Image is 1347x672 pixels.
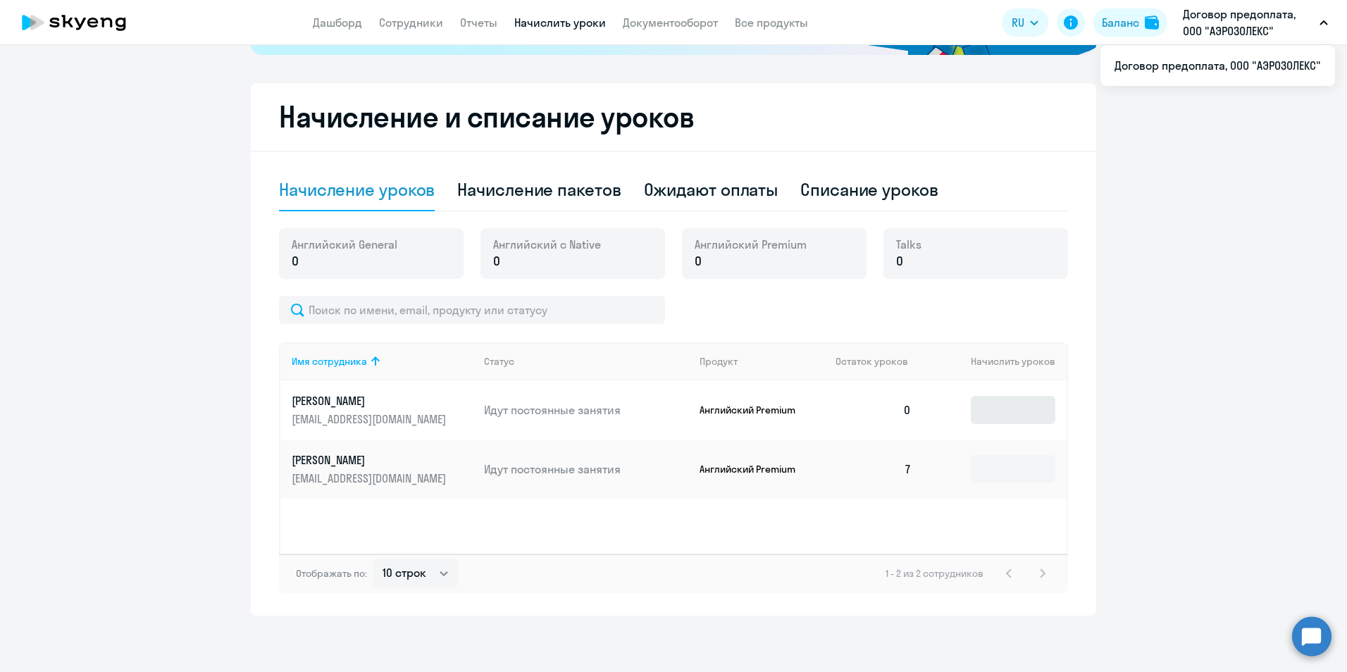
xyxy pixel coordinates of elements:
a: Все продукты [735,15,808,30]
a: [PERSON_NAME][EMAIL_ADDRESS][DOMAIN_NAME] [292,393,473,427]
div: Начисление уроков [279,178,435,201]
td: 0 [824,380,923,440]
p: [PERSON_NAME] [292,452,449,468]
div: Статус [484,355,514,368]
div: Списание уроков [800,178,938,201]
span: 0 [292,252,299,270]
button: Договор предоплата, ООО "АЭРОЗОЛЕКС" [1176,6,1335,39]
div: Ожидают оплаты [644,178,778,201]
button: RU [1002,8,1048,37]
p: Договор предоплата, ООО "АЭРОЗОЛЕКС" [1183,6,1314,39]
a: Дашборд [313,15,362,30]
input: Поиск по имени, email, продукту или статусу [279,296,665,324]
span: Английский General [292,237,397,252]
a: Начислить уроки [514,15,606,30]
p: [EMAIL_ADDRESS][DOMAIN_NAME] [292,411,449,427]
div: Остаток уроков [836,355,923,368]
div: Продукт [700,355,825,368]
td: 7 [824,440,923,499]
p: Английский Premium [700,463,805,475]
button: Балансbalance [1093,8,1167,37]
img: balance [1145,15,1159,30]
a: [PERSON_NAME][EMAIL_ADDRESS][DOMAIN_NAME] [292,452,473,486]
h2: Начисление и списание уроков [279,100,1068,134]
a: Документооборот [623,15,718,30]
a: Сотрудники [379,15,443,30]
a: Отчеты [460,15,497,30]
span: Английский Premium [695,237,807,252]
th: Начислить уроков [923,342,1067,380]
div: Продукт [700,355,738,368]
p: Идут постоянные занятия [484,402,688,418]
span: RU [1012,14,1024,31]
p: Английский Premium [700,404,805,416]
span: 1 - 2 из 2 сотрудников [886,567,983,580]
ul: RU [1100,45,1335,86]
div: Баланс [1102,14,1139,31]
span: 0 [695,252,702,270]
span: Отображать по: [296,567,367,580]
p: [PERSON_NAME] [292,393,449,409]
span: Остаток уроков [836,355,908,368]
span: 0 [896,252,903,270]
span: 0 [493,252,500,270]
span: Talks [896,237,921,252]
div: Начисление пакетов [457,178,621,201]
div: Статус [484,355,688,368]
div: Имя сотрудника [292,355,367,368]
p: [EMAIL_ADDRESS][DOMAIN_NAME] [292,471,449,486]
p: Идут постоянные занятия [484,461,688,477]
div: Имя сотрудника [292,355,473,368]
span: Английский с Native [493,237,601,252]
